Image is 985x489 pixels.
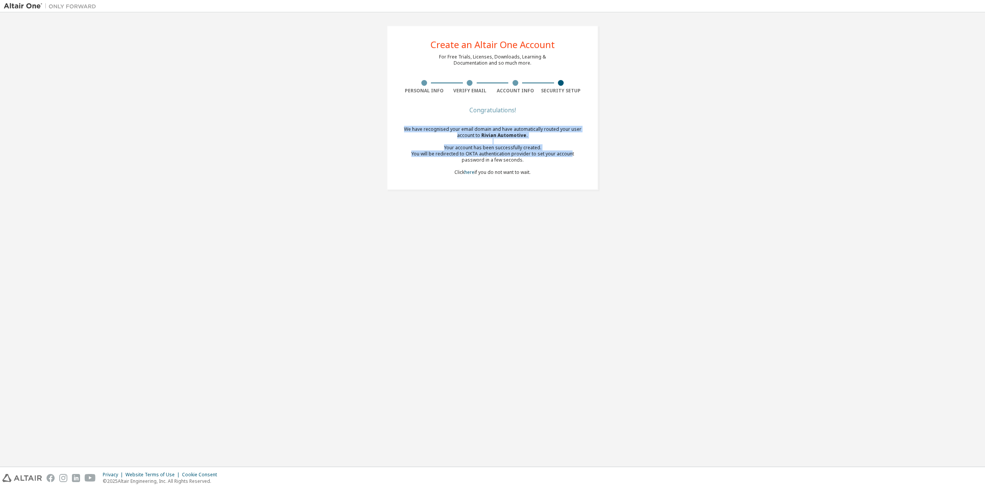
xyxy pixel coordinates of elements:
[439,54,546,66] div: For Free Trials, Licenses, Downloads, Learning & Documentation and so much more.
[125,472,182,478] div: Website Terms of Use
[431,40,555,49] div: Create an Altair One Account
[492,88,538,94] div: Account Info
[103,472,125,478] div: Privacy
[447,88,493,94] div: Verify Email
[103,478,222,484] p: © 2025 Altair Engineering, Inc. All Rights Reserved.
[401,145,584,151] div: Your account has been successfully created.
[401,108,584,112] div: Congratulations!
[464,169,474,175] a: here
[2,474,42,482] img: altair_logo.svg
[72,474,80,482] img: linkedin.svg
[401,126,584,175] div: We have recognised your email domain and have automatically routed your user account to Click if ...
[481,132,528,139] span: Rivian Automotive .
[538,88,584,94] div: Security Setup
[59,474,67,482] img: instagram.svg
[182,472,222,478] div: Cookie Consent
[401,151,584,163] div: You will be redirected to OKTA authentication provider to set your account password in a few seco...
[47,474,55,482] img: facebook.svg
[85,474,96,482] img: youtube.svg
[4,2,100,10] img: Altair One
[401,88,447,94] div: Personal Info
